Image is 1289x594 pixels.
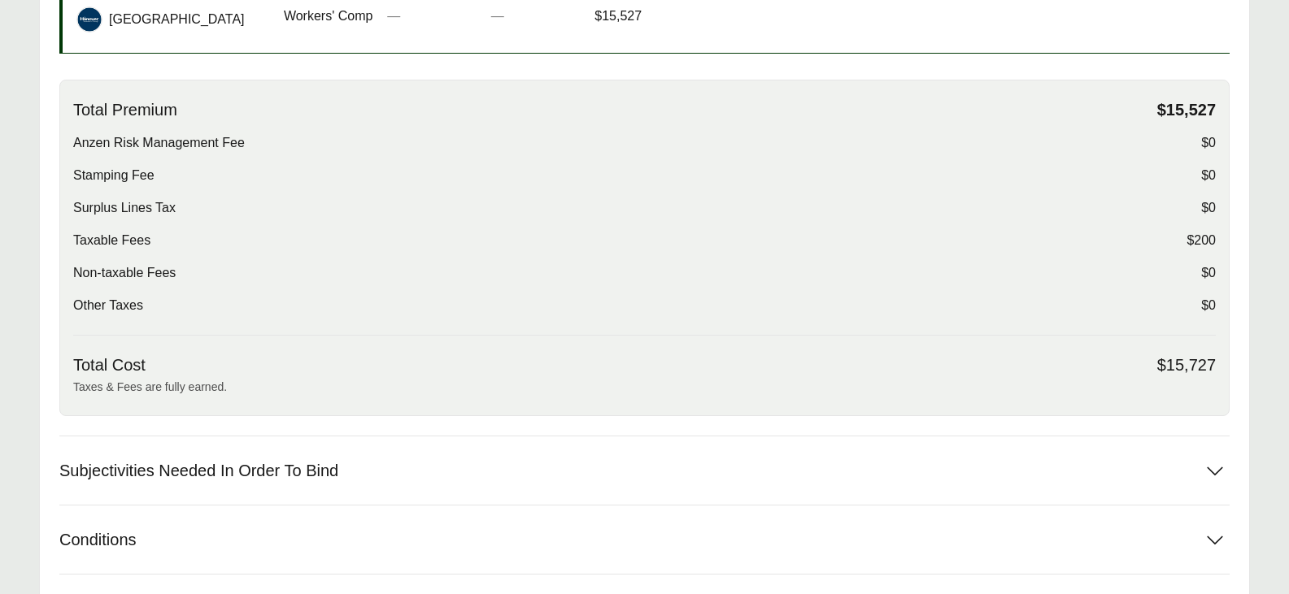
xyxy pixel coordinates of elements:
span: — [491,9,504,23]
span: Total Premium [73,100,177,120]
span: Conditions [59,530,137,550]
span: $0 [1201,198,1216,218]
span: $0 [1201,166,1216,185]
span: — [387,9,400,23]
button: Conditions [59,505,1230,574]
span: Anzen Risk Management Fee [73,133,245,153]
span: Stamping Fee [73,166,155,185]
span: $0 [1201,133,1216,153]
span: Total Cost [73,355,146,375]
span: Subjectivities Needed In Order To Bind [59,461,338,481]
span: Non-taxable Fees [73,263,176,283]
span: Taxable Fees [73,231,150,250]
span: Workers' Comp [284,7,372,26]
span: $0 [1201,296,1216,315]
span: $0 [1201,263,1216,283]
button: Subjectivities Needed In Order To Bind [59,436,1230,505]
span: Surplus Lines Tax [73,198,176,218]
span: $15,527 [594,7,642,26]
img: Hanover logo [77,7,102,32]
span: Other Taxes [73,296,143,315]
span: $200 [1187,231,1216,250]
span: [GEOGRAPHIC_DATA] [109,10,245,29]
span: $15,727 [1157,355,1216,375]
span: $15,527 [1157,100,1216,120]
p: Taxes & Fees are fully earned. [73,379,1216,396]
